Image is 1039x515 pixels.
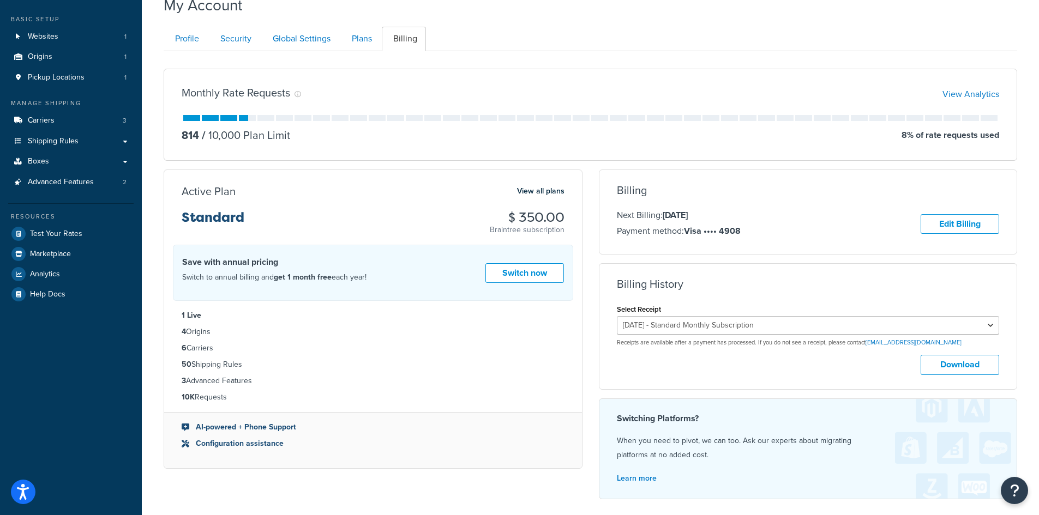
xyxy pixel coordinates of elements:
[8,99,134,108] div: Manage Shipping
[617,305,661,313] label: Select Receipt
[8,27,134,47] li: Websites
[8,131,134,152] a: Shipping Rules
[28,178,94,187] span: Advanced Features
[617,224,741,238] p: Payment method:
[617,412,1000,425] h4: Switching Platforms?
[202,127,206,143] span: /
[8,152,134,172] a: Boxes
[490,225,564,235] p: Braintree subscription
[124,32,127,41] span: 1
[617,184,647,196] h3: Billing
[30,270,60,279] span: Analytics
[921,214,999,234] a: Edit Billing
[490,210,564,225] h3: $ 350.00
[8,15,134,24] div: Basic Setup
[617,278,683,290] h3: Billing History
[617,472,657,484] a: Learn more
[902,128,999,143] p: 8 % of rate requests used
[517,184,564,198] a: View all plans
[182,391,564,403] li: Requests
[8,244,134,264] a: Marketplace
[182,310,201,321] strong: 1 Live
[182,438,564,450] li: Configuration assistance
[123,178,127,187] span: 2
[28,137,79,146] span: Shipping Rules
[8,172,134,192] a: Advanced Features 2
[8,224,134,244] a: Test Your Rates
[28,157,49,166] span: Boxes
[182,375,186,386] strong: 3
[182,128,199,143] p: 814
[663,209,688,221] strong: [DATE]
[124,52,127,62] span: 1
[866,338,962,347] a: [EMAIL_ADDRESS][DOMAIN_NAME]
[182,185,236,197] h3: Active Plan
[209,27,260,51] a: Security
[8,111,134,131] li: Carriers
[182,270,367,284] p: Switch to annual billing and each year!
[182,391,195,403] strong: 10K
[684,225,741,237] strong: Visa •••• 4908
[617,338,1000,347] p: Receipts are available after a payment has processed. If you do not see a receipt, please contact
[921,355,999,375] button: Download
[340,27,381,51] a: Plans
[182,342,564,354] li: Carriers
[182,342,187,354] strong: 6
[8,68,134,88] li: Pickup Locations
[8,47,134,67] a: Origins 1
[261,27,339,51] a: Global Settings
[274,271,332,283] strong: get 1 month free
[1001,477,1028,504] button: Open Resource Center
[28,73,85,82] span: Pickup Locations
[28,32,58,41] span: Websites
[8,284,134,304] a: Help Docs
[8,264,134,284] a: Analytics
[28,52,52,62] span: Origins
[182,421,564,433] li: AI-powered + Phone Support
[617,208,741,222] p: Next Billing:
[8,68,134,88] a: Pickup Locations 1
[8,27,134,47] a: Websites 1
[182,210,244,233] h3: Standard
[28,116,55,125] span: Carriers
[164,27,208,51] a: Profile
[182,326,564,338] li: Origins
[199,128,290,143] p: 10,000 Plan Limit
[8,111,134,131] a: Carriers 3
[182,359,564,371] li: Shipping Rules
[382,27,426,51] a: Billing
[8,47,134,67] li: Origins
[182,375,564,387] li: Advanced Features
[30,250,71,259] span: Marketplace
[30,229,82,239] span: Test Your Rates
[942,88,999,100] a: View Analytics
[182,256,367,269] h4: Save with annual pricing
[182,326,186,337] strong: 4
[30,290,65,299] span: Help Docs
[617,434,1000,462] p: When you need to pivot, we can too. Ask our experts about migrating platforms at no added cost.
[124,73,127,82] span: 1
[182,359,191,370] strong: 50
[485,263,564,283] a: Switch now
[123,116,127,125] span: 3
[182,87,290,99] h3: Monthly Rate Requests
[8,212,134,221] div: Resources
[8,172,134,192] li: Advanced Features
